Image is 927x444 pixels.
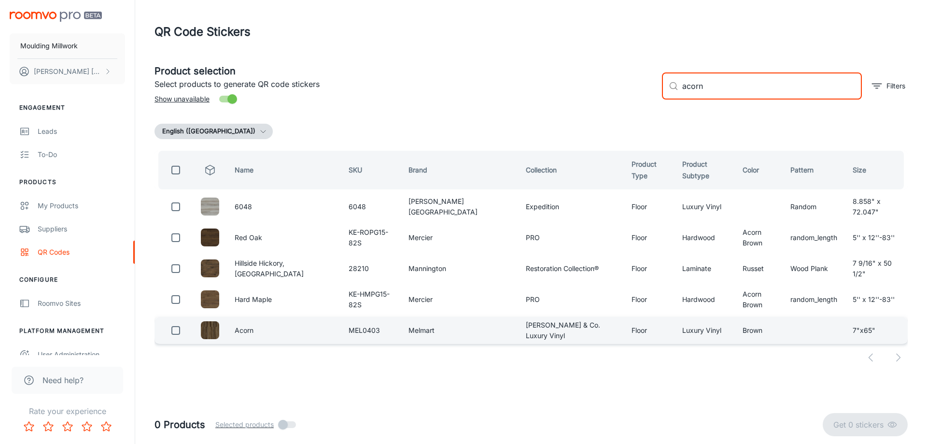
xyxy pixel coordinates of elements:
td: PRO [518,286,623,313]
td: Floor [624,193,674,220]
td: MEL0403 [341,317,401,344]
div: User Administration [38,349,125,360]
td: Mannington [401,255,518,282]
p: Moulding Millwork [20,41,78,51]
td: Acorn Brown [735,224,783,251]
img: Roomvo PRO Beta [10,12,102,22]
td: 6048 [341,193,401,220]
th: SKU [341,151,401,189]
h1: QR Code Stickers [154,23,251,41]
button: English ([GEOGRAPHIC_DATA]) [154,124,273,139]
td: Laminate [674,255,735,282]
div: QR Codes [38,247,125,258]
p: Select products to generate QR code stickers [154,78,654,90]
th: Brand [401,151,518,189]
p: Rate your experience [8,405,127,417]
td: Restoration Collection® [518,255,623,282]
td: KE-HMPG15-82S [341,286,401,313]
th: Color [735,151,783,189]
td: Random [783,193,845,220]
td: [PERSON_NAME] & Co. Luxury Vinyl [518,317,623,344]
td: Hardwood [674,224,735,251]
td: Floor [624,286,674,313]
p: [PERSON_NAME] [PERSON_NAME] [34,66,102,77]
td: Expedition [518,193,623,220]
span: Show unavailable [154,94,210,104]
td: Hard Maple [227,286,341,313]
div: Roomvo Sites [38,298,125,309]
div: Suppliers [38,224,125,234]
td: random_length [783,286,845,313]
td: Mercier [401,286,518,313]
button: filter [870,78,908,94]
button: [PERSON_NAME] [PERSON_NAME] [10,59,125,84]
th: Product Subtype [674,151,735,189]
th: Collection [518,151,623,189]
div: To-do [38,149,125,160]
div: My Products [38,201,125,211]
td: Luxury Vinyl [674,193,735,220]
td: Acorn Brown [735,286,783,313]
td: random_length [783,224,845,251]
td: Red Oak [227,224,341,251]
button: Moulding Millwork [10,33,125,58]
td: 5'' x 12''-83'' [845,224,908,251]
td: Acorn [227,317,341,344]
td: Melmart [401,317,518,344]
td: 5'' x 12''-83'' [845,286,908,313]
td: 7 9/16" x 50 1/2" [845,255,908,282]
td: PRO [518,224,623,251]
th: Name [227,151,341,189]
td: Russet [735,255,783,282]
h5: Product selection [154,64,654,78]
td: Floor [624,317,674,344]
td: [PERSON_NAME] [GEOGRAPHIC_DATA] [401,193,518,220]
div: Leads [38,126,125,137]
td: Brown [735,317,783,344]
td: Luxury Vinyl [674,317,735,344]
td: Wood Plank [783,255,845,282]
td: 8.858" x 72.047" [845,193,908,220]
td: Hillside Hickory, [GEOGRAPHIC_DATA] [227,255,341,282]
th: Product Type [624,151,674,189]
td: KE-ROPG15-82S [341,224,401,251]
td: 28210 [341,255,401,282]
td: Hardwood [674,286,735,313]
p: Filters [886,81,905,91]
td: Mercier [401,224,518,251]
td: Floor [624,224,674,251]
td: 6048 [227,193,341,220]
th: Size [845,151,908,189]
input: Search by SKU, brand, collection... [682,72,862,100]
td: 7"x65" [845,317,908,344]
th: Pattern [783,151,845,189]
td: Floor [624,255,674,282]
span: Need help? [42,374,84,386]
